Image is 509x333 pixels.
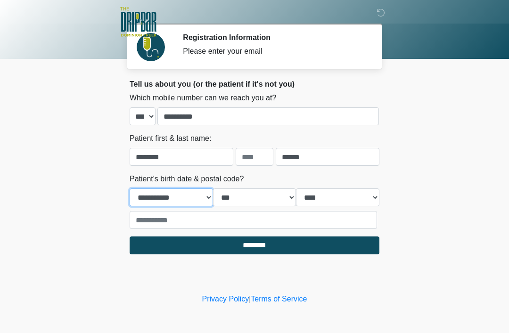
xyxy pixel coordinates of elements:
label: Patient's birth date & postal code? [130,173,244,185]
a: Terms of Service [251,295,307,303]
label: Patient first & last name: [130,133,211,144]
h2: Tell us about you (or the patient if it's not you) [130,80,379,89]
label: Which mobile number can we reach you at? [130,92,276,104]
img: Agent Avatar [137,33,165,61]
a: | [249,295,251,303]
div: Please enter your email [183,46,365,57]
img: The DRIPBaR - San Antonio Dominion Creek Logo [120,7,156,38]
a: Privacy Policy [202,295,249,303]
